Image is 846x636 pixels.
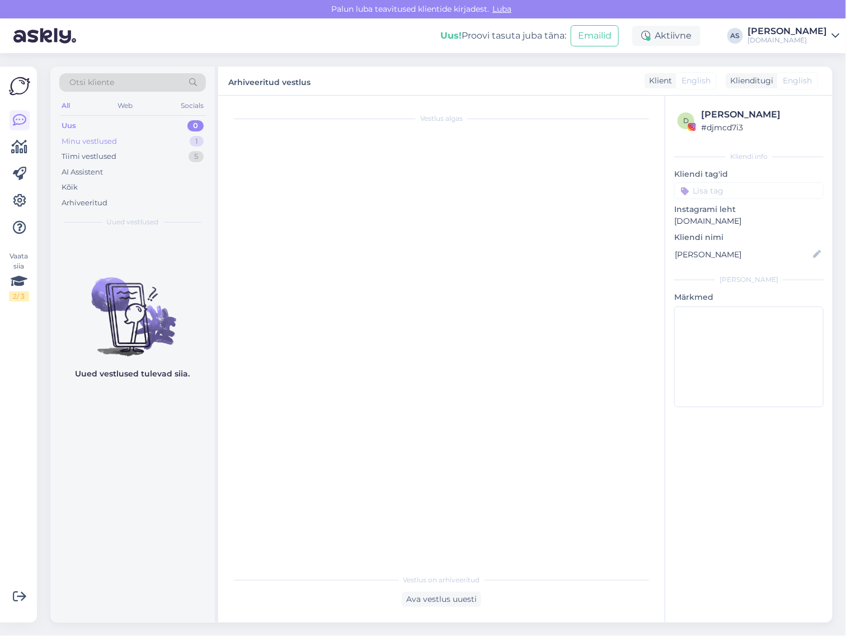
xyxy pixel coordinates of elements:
div: Vaata siia [9,251,29,301]
div: Aktiivne [632,26,701,46]
div: Tiimi vestlused [62,151,116,162]
p: Kliendi nimi [674,232,824,243]
b: Uus! [440,30,462,41]
p: Märkmed [674,291,824,303]
p: Instagrami leht [674,204,824,215]
div: All [59,98,72,113]
div: [DOMAIN_NAME] [748,36,827,45]
input: Lisa tag [674,182,824,199]
input: Lisa nimi [675,248,811,261]
div: Kliendi info [674,152,824,162]
div: [PERSON_NAME] [701,108,820,121]
div: Klienditugi [726,75,773,87]
div: [PERSON_NAME] [748,27,827,36]
div: AS [727,28,743,44]
div: 0 [187,120,204,131]
a: [PERSON_NAME][DOMAIN_NAME] [748,27,839,45]
div: Vestlus algas [229,114,654,124]
div: Kõik [62,182,78,193]
div: 5 [189,151,204,162]
img: Askly Logo [9,76,30,97]
span: English [783,75,812,87]
div: 1 [190,136,204,147]
p: [DOMAIN_NAME] [674,215,824,227]
div: Minu vestlused [62,136,117,147]
button: Emailid [571,25,619,46]
div: Klient [645,75,672,87]
div: [PERSON_NAME] [674,275,824,285]
div: # djmcd7i3 [701,121,820,134]
span: Otsi kliente [69,77,114,88]
span: Luba [489,4,515,14]
div: Uus [62,120,76,131]
div: Proovi tasuta juba täna: [440,29,566,43]
span: d [683,116,689,125]
div: Arhiveeritud [62,197,107,209]
span: Uued vestlused [107,217,159,227]
div: Socials [178,98,206,113]
div: Web [116,98,135,113]
p: Uued vestlused tulevad siia. [76,368,190,380]
label: Arhiveeritud vestlus [228,73,311,88]
div: Ava vestlus uuesti [402,592,481,607]
span: Vestlus on arhiveeritud [403,575,480,585]
p: Kliendi tag'id [674,168,824,180]
div: 2 / 3 [9,291,29,301]
img: No chats [50,257,215,358]
span: English [681,75,711,87]
div: AI Assistent [62,167,103,178]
